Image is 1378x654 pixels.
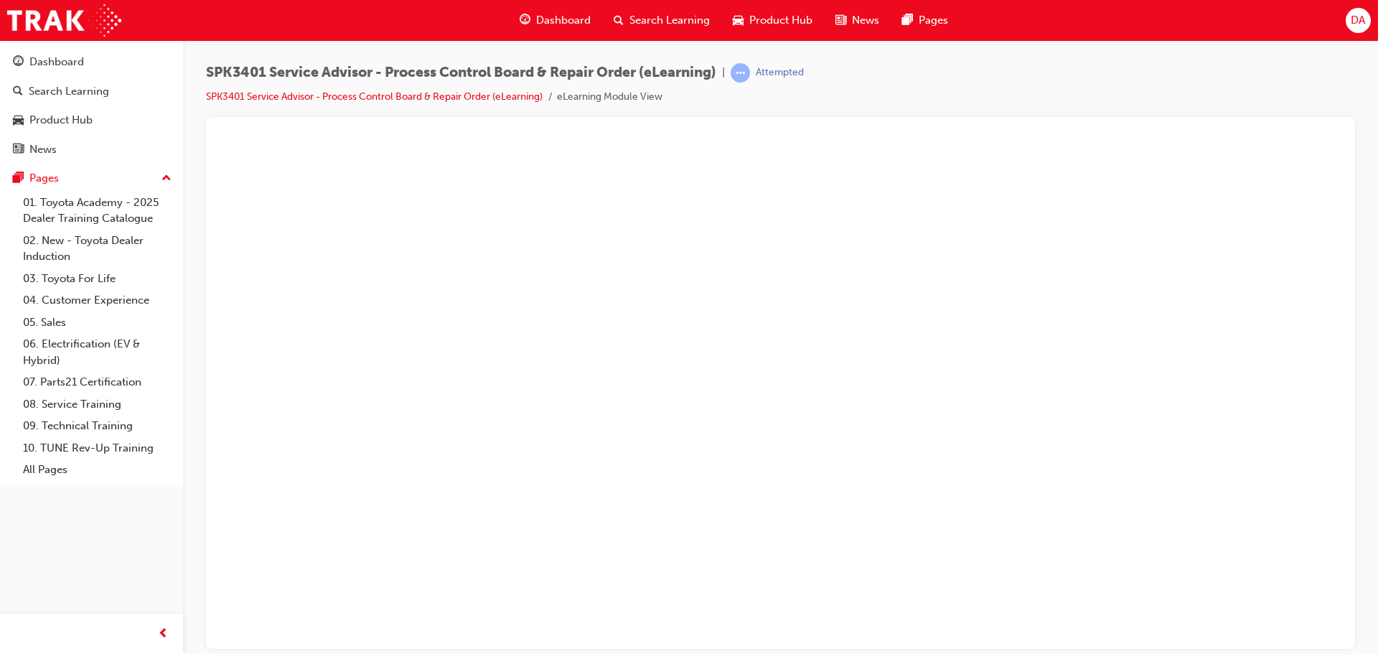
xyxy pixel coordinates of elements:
[13,85,23,98] span: search-icon
[17,459,177,481] a: All Pages
[891,6,960,35] a: pages-iconPages
[919,12,948,29] span: Pages
[17,192,177,230] a: 01. Toyota Academy - 2025 Dealer Training Catalogue
[17,415,177,437] a: 09. Technical Training
[852,12,879,29] span: News
[6,165,177,192] button: Pages
[29,112,93,129] div: Product Hub
[29,170,59,187] div: Pages
[557,89,662,106] li: eLearning Module View
[520,11,530,29] span: guage-icon
[17,371,177,393] a: 07. Parts21 Certification
[17,312,177,334] a: 05. Sales
[614,11,624,29] span: search-icon
[17,268,177,290] a: 03. Toyota For Life
[824,6,891,35] a: news-iconNews
[17,333,177,371] a: 06. Electrification (EV & Hybrid)
[29,83,109,100] div: Search Learning
[508,6,602,35] a: guage-iconDashboard
[1346,8,1371,33] button: DA
[6,107,177,134] a: Product Hub
[206,90,543,103] a: SPK3401 Service Advisor - Process Control Board & Repair Order (eLearning)
[721,6,824,35] a: car-iconProduct Hub
[902,11,913,29] span: pages-icon
[6,46,177,165] button: DashboardSearch LearningProduct HubNews
[733,11,744,29] span: car-icon
[749,12,812,29] span: Product Hub
[7,4,121,37] img: Trak
[731,63,750,83] span: learningRecordVerb_ATTEMPT-icon
[629,12,710,29] span: Search Learning
[835,11,846,29] span: news-icon
[29,141,57,158] div: News
[602,6,721,35] a: search-iconSearch Learning
[161,169,172,188] span: up-icon
[6,49,177,75] a: Dashboard
[13,144,24,157] span: news-icon
[206,65,716,81] span: SPK3401 Service Advisor - Process Control Board & Repair Order (eLearning)
[17,393,177,416] a: 08. Service Training
[1351,12,1365,29] span: DA
[722,65,725,81] span: |
[17,230,177,268] a: 02. New - Toyota Dealer Induction
[29,54,84,70] div: Dashboard
[158,625,169,643] span: prev-icon
[6,78,177,105] a: Search Learning
[13,172,24,185] span: pages-icon
[13,56,24,69] span: guage-icon
[756,66,804,80] div: Attempted
[536,12,591,29] span: Dashboard
[17,437,177,459] a: 10. TUNE Rev-Up Training
[13,114,24,127] span: car-icon
[6,136,177,163] a: News
[17,289,177,312] a: 04. Customer Experience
